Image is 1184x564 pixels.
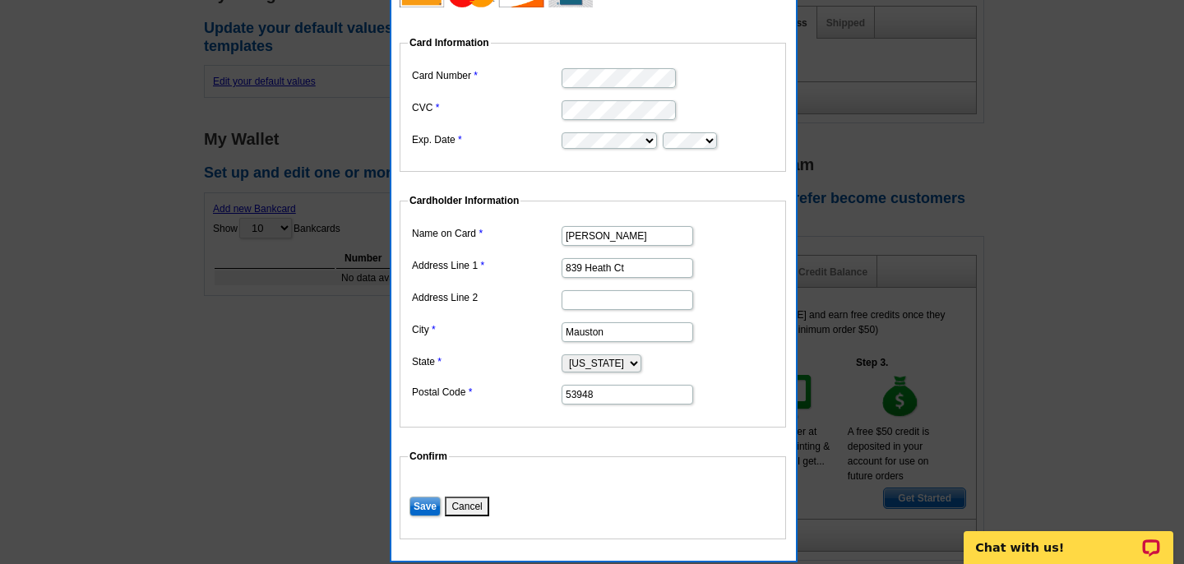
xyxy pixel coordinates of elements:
[409,497,441,516] input: Save
[412,322,560,337] label: City
[412,226,560,241] label: Name on Card
[408,449,449,464] legend: Confirm
[412,68,560,83] label: Card Number
[953,512,1184,564] iframe: LiveChat chat widget
[412,354,560,369] label: State
[412,290,560,305] label: Address Line 2
[412,100,560,115] label: CVC
[445,497,488,516] button: Cancel
[408,193,520,208] legend: Cardholder Information
[412,385,560,400] label: Postal Code
[408,35,491,50] legend: Card Information
[412,258,560,273] label: Address Line 1
[412,132,560,147] label: Exp. Date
